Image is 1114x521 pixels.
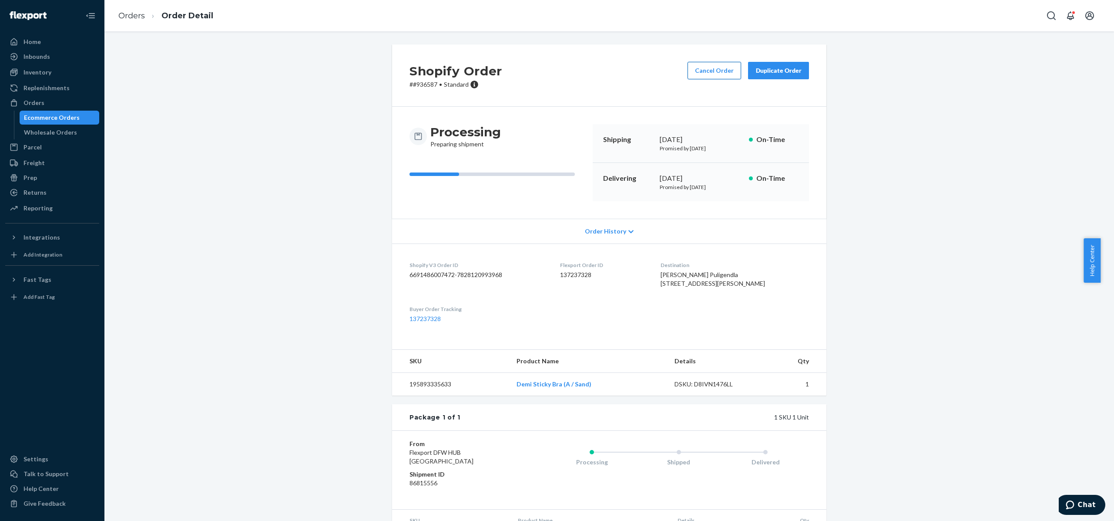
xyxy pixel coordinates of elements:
[5,482,99,496] a: Help Center
[5,290,99,304] a: Add Fast Tag
[603,173,653,183] p: Delivering
[661,271,765,287] span: [PERSON_NAME] Puligendla [STREET_ADDRESS][PERSON_NAME]
[118,11,145,20] a: Orders
[23,293,55,301] div: Add Fast Tag
[5,497,99,511] button: Give Feedback
[392,350,510,373] th: SKU
[5,81,99,95] a: Replenishments
[23,159,45,167] div: Freight
[5,171,99,185] a: Prep
[5,96,99,110] a: Orders
[763,350,826,373] th: Qty
[5,156,99,170] a: Freight
[430,124,501,149] div: Preparing shipment
[1062,7,1079,24] button: Open notifications
[439,81,442,88] span: •
[660,183,742,191] p: Promised by [DATE]
[1084,238,1101,283] button: Help Center
[20,125,100,139] a: Wholesale Orders
[23,37,41,46] div: Home
[661,261,809,269] dt: Destination
[635,458,722,467] div: Shipped
[5,140,99,154] a: Parcel
[82,7,99,24] button: Close Navigation
[409,80,502,89] p: # #936587
[111,3,220,29] ol: breadcrumbs
[23,233,60,242] div: Integrations
[5,452,99,466] a: Settings
[23,84,70,92] div: Replenishments
[517,380,591,388] a: Demi Sticky Bra (A / Sand)
[674,380,756,389] div: DSKU: D8IVN1476LL
[585,227,626,236] span: Order History
[409,315,441,322] a: 137237328
[660,145,742,152] p: Promised by [DATE]
[668,350,763,373] th: Details
[24,128,77,137] div: Wholesale Orders
[5,50,99,64] a: Inbounds
[430,124,501,140] h3: Processing
[748,62,809,79] button: Duplicate Order
[444,81,469,88] span: Standard
[409,271,546,279] dd: 6691486007472-7828120993968
[510,350,668,373] th: Product Name
[722,458,809,467] div: Delivered
[23,52,50,61] div: Inbounds
[23,470,69,478] div: Talk to Support
[688,62,741,79] button: Cancel Order
[603,135,653,145] p: Shipping
[392,373,510,396] td: 195893335633
[23,455,48,463] div: Settings
[409,440,513,448] dt: From
[560,271,647,279] dd: 137237328
[5,230,99,244] button: Integrations
[23,173,37,182] div: Prep
[23,68,51,77] div: Inventory
[23,484,59,493] div: Help Center
[560,261,647,269] dt: Flexport Order ID
[5,248,99,262] a: Add Integration
[1043,7,1060,24] button: Open Search Box
[755,66,802,75] div: Duplicate Order
[409,261,546,269] dt: Shopify V3 Order ID
[756,135,799,145] p: On-Time
[5,273,99,287] button: Fast Tags
[460,413,809,422] div: 1 SKU 1 Unit
[5,201,99,215] a: Reporting
[660,173,742,183] div: [DATE]
[23,188,47,197] div: Returns
[1081,7,1098,24] button: Open account menu
[409,449,473,465] span: Flexport DFW HUB [GEOGRAPHIC_DATA]
[23,499,66,508] div: Give Feedback
[660,135,742,145] div: [DATE]
[756,173,799,183] p: On-Time
[409,62,502,80] h2: Shopify Order
[23,98,44,107] div: Orders
[24,113,80,122] div: Ecommerce Orders
[161,11,213,20] a: Order Detail
[409,479,513,487] dd: 86815556
[409,470,513,479] dt: Shipment ID
[5,186,99,200] a: Returns
[20,111,100,125] a: Ecommerce Orders
[548,458,635,467] div: Processing
[23,204,53,213] div: Reporting
[5,35,99,49] a: Home
[1059,495,1105,517] iframe: Opens a widget where you can chat to one of our agents
[5,65,99,79] a: Inventory
[409,305,546,313] dt: Buyer Order Tracking
[5,467,99,481] button: Talk to Support
[10,11,47,20] img: Flexport logo
[763,373,826,396] td: 1
[409,413,460,422] div: Package 1 of 1
[23,143,42,152] div: Parcel
[23,275,51,284] div: Fast Tags
[23,251,62,258] div: Add Integration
